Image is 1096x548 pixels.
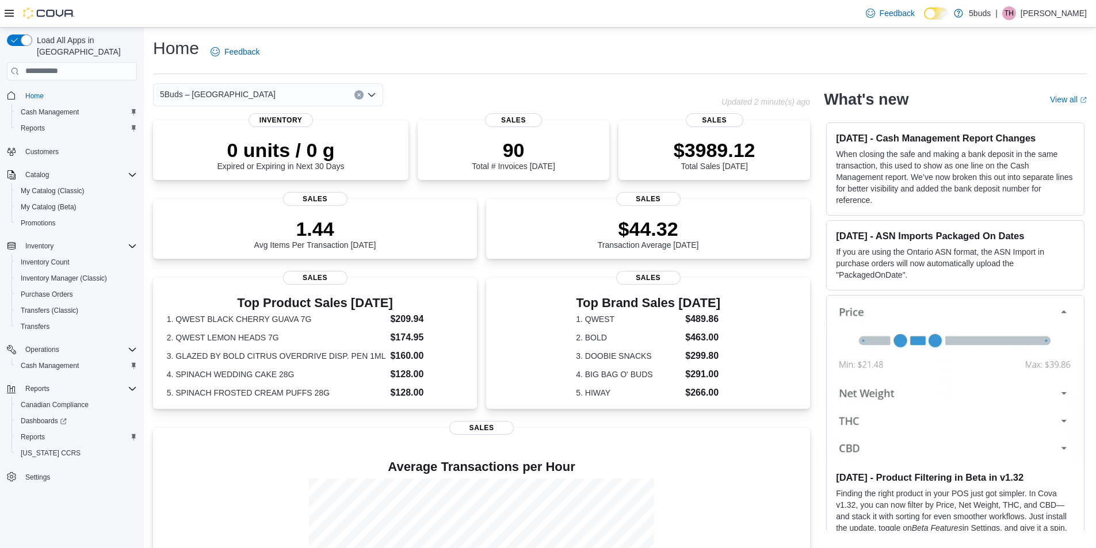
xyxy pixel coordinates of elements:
p: 1.44 [254,217,376,240]
span: Sales [616,192,681,206]
dt: 3. GLAZED BY BOLD CITRUS OVERDRIVE DISP. PEN 1ML [167,350,386,362]
span: Sales [449,421,514,435]
div: Total # Invoices [DATE] [472,139,555,171]
div: Avg Items Per Transaction [DATE] [254,217,376,250]
span: Settings [25,473,50,482]
a: Reports [16,121,49,135]
a: Promotions [16,216,60,230]
div: Transaction Average [DATE] [598,217,699,250]
button: Transfers [12,319,142,335]
span: My Catalog (Classic) [21,186,85,196]
p: $44.32 [598,217,699,240]
span: Sales [485,113,543,127]
a: Feedback [861,2,919,25]
span: Inventory [25,242,54,251]
button: Purchase Orders [12,286,142,302]
a: Canadian Compliance [16,398,93,412]
span: Customers [21,144,137,159]
a: Transfers [16,320,54,334]
span: Washington CCRS [16,446,137,460]
span: Home [21,89,137,103]
span: TH [1005,6,1014,20]
dd: $174.95 [390,331,463,344]
nav: Complex example [7,83,137,515]
span: Reports [21,382,137,396]
span: Settings [21,469,137,484]
button: Reports [2,381,142,397]
span: Dashboards [21,416,67,426]
dt: 2. BOLD [576,332,681,343]
button: My Catalog (Beta) [12,199,142,215]
dd: $266.00 [685,386,720,400]
span: Sales [686,113,743,127]
dd: $128.00 [390,386,463,400]
h3: Top Product Sales [DATE] [167,296,464,310]
h3: Top Brand Sales [DATE] [576,296,720,310]
span: Purchase Orders [16,288,137,301]
span: Operations [21,343,137,357]
button: Open list of options [367,90,376,99]
span: Inventory Manager (Classic) [16,271,137,285]
span: Customers [25,147,59,156]
button: Inventory Count [12,254,142,270]
a: Dashboards [12,413,142,429]
p: 5buds [969,6,991,20]
span: Inventory Count [21,258,70,267]
span: Reports [21,124,45,133]
span: Cash Management [16,359,137,373]
dt: 1. QWEST BLACK CHERRY GUAVA 7G [167,313,386,325]
p: If you are using the Ontario ASN format, the ASN Import in purchase orders will now automatically... [836,246,1075,281]
a: Cash Management [16,105,83,119]
input: Dark Mode [924,7,948,20]
a: Reports [16,430,49,444]
button: Cash Management [12,358,142,374]
div: Taylor Harkins [1002,6,1016,20]
span: Home [25,91,44,101]
span: Transfers [21,322,49,331]
em: Beta Features [912,523,963,532]
button: Inventory [2,238,142,254]
p: | [995,6,998,20]
span: [US_STATE] CCRS [21,449,81,458]
h2: What's new [824,90,908,109]
button: Canadian Compliance [12,397,142,413]
h3: [DATE] - Product Filtering in Beta in v1.32 [836,472,1075,483]
dd: $291.00 [685,367,720,381]
span: Reports [16,430,137,444]
p: $3989.12 [674,139,755,162]
a: Home [21,89,48,103]
span: Sales [616,271,681,285]
a: Transfers (Classic) [16,304,83,317]
button: Home [2,87,142,104]
button: Inventory [21,239,58,253]
button: Catalog [21,168,54,182]
div: Expired or Expiring in Next 30 Days [217,139,345,171]
dt: 4. BIG BAG O' BUDS [576,369,681,380]
span: Purchase Orders [21,290,73,299]
span: Feedback [224,46,259,58]
button: Reports [12,429,142,445]
a: Customers [21,145,63,159]
a: Feedback [206,40,264,63]
button: [US_STATE] CCRS [12,445,142,461]
span: Cash Management [21,361,79,370]
button: Customers [2,143,142,160]
button: Reports [21,382,54,396]
dd: $299.80 [685,349,720,363]
span: Dashboards [16,414,137,428]
h1: Home [153,37,199,60]
p: When closing the safe and making a bank deposit in the same transaction, this used to show as one... [836,148,1075,206]
span: Reports [25,384,49,393]
span: Promotions [21,219,56,228]
span: Reports [16,121,137,135]
span: Promotions [16,216,137,230]
button: Operations [2,342,142,358]
a: My Catalog (Beta) [16,200,81,214]
p: 0 units / 0 g [217,139,345,162]
dd: $463.00 [685,331,720,344]
h3: [DATE] - Cash Management Report Changes [836,132,1075,144]
p: 90 [472,139,555,162]
svg: External link [1080,97,1087,104]
span: Operations [25,345,59,354]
